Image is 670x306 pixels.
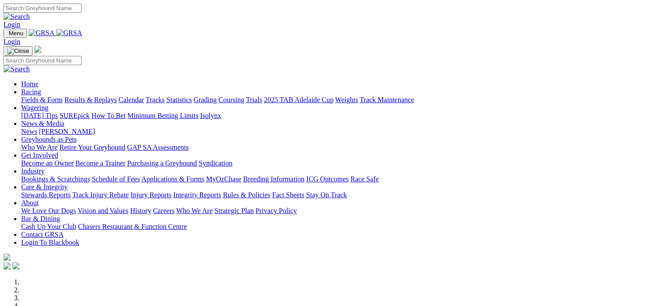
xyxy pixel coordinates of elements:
a: Stay On Track [306,191,347,199]
div: Industry [21,175,666,183]
a: Vision and Values [78,207,128,214]
a: News [21,128,37,135]
a: Login [4,38,20,45]
img: Close [7,48,29,55]
a: MyOzChase [206,175,241,183]
a: Coursing [218,96,244,103]
div: About [21,207,666,215]
a: Home [21,80,38,88]
a: Stewards Reports [21,191,70,199]
a: Industry [21,167,44,175]
a: Purchasing a Greyhound [127,159,197,167]
span: Menu [9,30,23,37]
a: We Love Our Dogs [21,207,76,214]
a: GAP SA Assessments [127,144,189,151]
a: News & Media [21,120,64,127]
a: Calendar [118,96,144,103]
a: Contact GRSA [21,231,63,238]
div: Wagering [21,112,666,120]
input: Search [4,4,81,13]
img: logo-grsa-white.png [4,254,11,261]
a: Login [4,21,20,28]
a: Wagering [21,104,48,111]
a: Track Maintenance [360,96,414,103]
div: News & Media [21,128,666,136]
a: Schedule of Fees [92,175,140,183]
a: [DATE] Tips [21,112,58,119]
button: Toggle navigation [4,29,27,38]
a: Get Involved [21,151,58,159]
a: Track Injury Rebate [72,191,129,199]
a: Retire Your Greyhound [59,144,126,151]
a: History [130,207,151,214]
a: Fields & Form [21,96,63,103]
a: Bookings & Scratchings [21,175,90,183]
a: Grading [194,96,217,103]
a: Integrity Reports [173,191,221,199]
a: Statistics [167,96,192,103]
div: Greyhounds as Pets [21,144,666,151]
a: Minimum Betting Limits [127,112,198,119]
a: Become a Trainer [75,159,126,167]
a: Syndication [199,159,232,167]
a: SUREpick [59,112,89,119]
div: Get Involved [21,159,666,167]
img: logo-grsa-white.png [34,46,41,53]
a: ICG Outcomes [306,175,348,183]
a: Isolynx [200,112,221,119]
a: Weights [335,96,358,103]
a: [PERSON_NAME] [39,128,95,135]
a: Who We Are [176,207,213,214]
div: Care & Integrity [21,191,666,199]
a: Rules & Policies [223,191,270,199]
a: Who We Are [21,144,58,151]
a: Racing [21,88,41,96]
a: How To Bet [92,112,126,119]
a: Chasers Restaurant & Function Centre [78,223,187,230]
a: Race Safe [350,175,378,183]
a: Care & Integrity [21,183,68,191]
a: Strategic Plan [215,207,254,214]
a: 2025 TAB Adelaide Cup [264,96,333,103]
a: Injury Reports [130,191,171,199]
input: Search [4,56,81,65]
img: facebook.svg [4,262,11,269]
a: Become an Owner [21,159,74,167]
a: Login To Blackbook [21,239,79,246]
a: Cash Up Your Club [21,223,76,230]
a: Privacy Policy [255,207,297,214]
img: Search [4,13,30,21]
img: GRSA [29,29,55,37]
a: Breeding Information [243,175,304,183]
a: Tracks [146,96,165,103]
button: Toggle navigation [4,46,33,56]
div: Bar & Dining [21,223,666,231]
img: Search [4,65,30,73]
div: Racing [21,96,666,104]
a: Greyhounds as Pets [21,136,77,143]
a: Results & Replays [64,96,117,103]
a: Fact Sheets [272,191,304,199]
img: GRSA [56,29,82,37]
a: Careers [153,207,174,214]
a: Trials [246,96,262,103]
img: twitter.svg [12,262,19,269]
a: Bar & Dining [21,215,60,222]
a: About [21,199,39,206]
a: Applications & Forms [141,175,204,183]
